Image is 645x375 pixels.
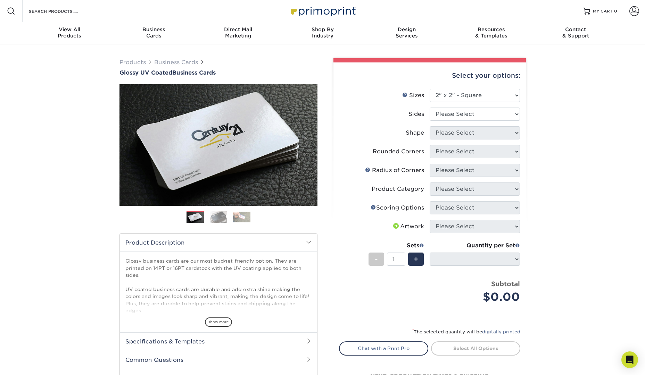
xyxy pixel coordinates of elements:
[371,204,424,212] div: Scoring Options
[119,46,317,244] img: Glossy UV Coated 01
[412,329,520,334] small: The selected quantity will be
[196,26,280,39] div: Marketing
[449,22,534,44] a: Resources& Templates
[435,289,520,305] div: $0.00
[614,9,617,14] span: 0
[534,26,618,33] span: Contact
[365,26,449,33] span: Design
[120,351,317,369] h2: Common Questions
[414,254,418,264] span: +
[534,22,618,44] a: Contact& Support
[205,317,232,327] span: show more
[449,26,534,39] div: & Templates
[119,59,146,66] a: Products
[28,7,96,15] input: SEARCH PRODUCTS.....
[534,26,618,39] div: & Support
[491,280,520,288] strong: Subtotal
[365,26,449,39] div: Services
[119,69,317,76] h1: Business Cards
[288,3,357,18] img: Primoprint
[593,8,613,14] span: MY CART
[111,26,196,33] span: Business
[27,22,112,44] a: View AllProducts
[2,354,59,373] iframe: Google Customer Reviews
[27,26,112,39] div: Products
[372,185,424,193] div: Product Category
[406,129,424,137] div: Shape
[120,234,317,252] h2: Product Description
[111,26,196,39] div: Cards
[280,26,365,39] div: Industry
[369,241,424,250] div: Sets
[111,22,196,44] a: BusinessCards
[120,332,317,350] h2: Specifications & Templates
[430,241,520,250] div: Quantity per Set
[119,69,172,76] span: Glossy UV Coated
[125,257,312,349] p: Glossy business cards are our most budget-friendly option. They are printed on 14PT or 16PT cards...
[431,341,520,355] a: Select All Options
[365,166,424,174] div: Radius of Corners
[373,147,424,156] div: Rounded Corners
[339,341,428,355] a: Chat with a Print Pro
[27,26,112,33] span: View All
[210,211,227,223] img: Business Cards 02
[408,110,424,118] div: Sides
[196,22,280,44] a: Direct MailMarketing
[280,22,365,44] a: Shop ByIndustry
[392,222,424,231] div: Artwork
[187,209,204,226] img: Business Cards 01
[280,26,365,33] span: Shop By
[621,351,638,368] div: Open Intercom Messenger
[233,212,250,222] img: Business Cards 03
[119,69,317,76] a: Glossy UV CoatedBusiness Cards
[339,62,520,89] div: Select your options:
[154,59,198,66] a: Business Cards
[196,26,280,33] span: Direct Mail
[375,254,378,264] span: -
[365,22,449,44] a: DesignServices
[402,91,424,100] div: Sizes
[449,26,534,33] span: Resources
[482,329,520,334] a: digitally printed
